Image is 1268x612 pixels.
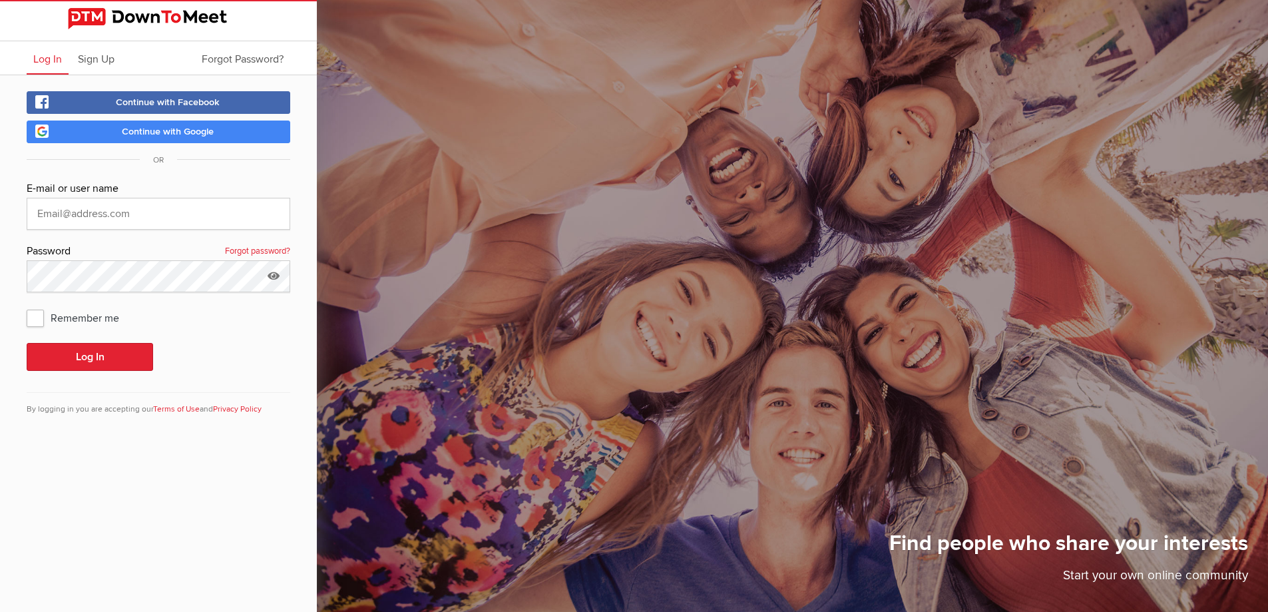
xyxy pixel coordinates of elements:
button: Log In [27,343,153,371]
input: Email@address.com [27,198,290,230]
div: Password [27,243,290,260]
span: Continue with Google [122,126,214,137]
span: Continue with Facebook [116,97,220,108]
img: DownToMeet [68,8,249,29]
a: Forgot Password? [195,41,290,75]
a: Forgot password? [225,243,290,260]
a: Continue with Google [27,121,290,143]
a: Privacy Policy [213,404,262,414]
span: Log In [33,53,62,66]
span: Forgot Password? [202,53,284,66]
span: Sign Up [78,53,114,66]
span: Remember me [27,306,132,330]
a: Sign Up [71,41,121,75]
a: Continue with Facebook [27,91,290,114]
div: By logging in you are accepting our and [27,392,290,416]
a: Log In [27,41,69,75]
a: Terms of Use [153,404,200,414]
p: Start your own online community [889,566,1248,592]
div: E-mail or user name [27,180,290,198]
span: OR [140,155,177,165]
h1: Find people who share your interests [889,530,1248,566]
